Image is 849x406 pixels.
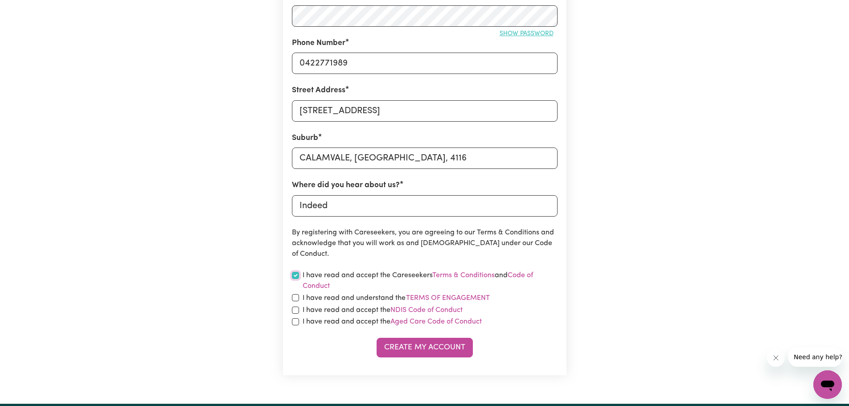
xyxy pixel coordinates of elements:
button: I have read and understand the [406,292,490,304]
label: Street Address [292,85,345,96]
label: Where did you hear about us? [292,180,400,191]
label: I have read and understand the [303,292,490,304]
a: Aged Care Code of Conduct [390,318,482,325]
input: e.g. 221B Victoria St [292,100,558,122]
button: Create My Account [377,338,473,357]
label: I have read and accept the [303,305,463,316]
a: Code of Conduct [303,272,533,290]
input: e.g. North Bondi, New South Wales [292,148,558,169]
label: I have read and accept the [303,316,482,327]
label: Suburb [292,132,318,144]
a: Terms & Conditions [432,272,495,279]
span: Need any help? [5,6,54,13]
iframe: Close message [767,349,785,367]
p: By registering with Careseekers, you are agreeing to our Terms & Conditions and acknowledge that ... [292,227,558,259]
button: Show password [496,27,558,41]
label: I have read and accept the Careseekers and [303,270,558,291]
a: NDIS Code of Conduct [390,307,463,314]
span: Show password [500,30,554,37]
iframe: Message from company [788,347,842,367]
label: Phone Number [292,37,345,49]
input: e.g. Google, word of mouth etc. [292,195,558,217]
input: e.g. 0412 345 678 [292,53,558,74]
iframe: Button to launch messaging window [813,370,842,399]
